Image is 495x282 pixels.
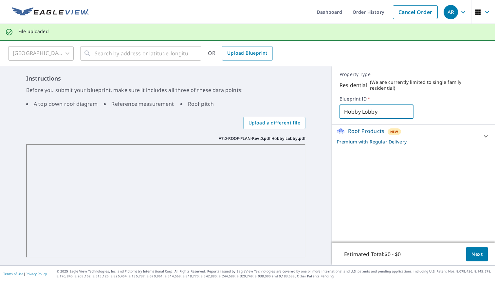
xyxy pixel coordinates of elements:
[390,129,398,134] span: New
[339,81,367,89] p: Residential
[222,46,272,61] a: Upload Blueprint
[95,44,188,63] input: Search by address or latitude-longitude
[3,272,24,276] a: Terms of Use
[471,250,483,258] span: Next
[12,7,89,17] img: EV Logo
[339,247,406,261] p: Estimated Total: $0 - $0
[219,136,306,141] p: A7.0-ROOF-PLAN-Rev.0.pdf Hobby Lobby.pdf
[104,100,174,108] li: Reference measurement
[208,46,273,61] div: OR
[339,71,487,77] p: Property Type
[370,79,487,91] p: ( We are currently limited to single family residential )
[26,74,305,83] h6: Instructions
[348,127,384,135] p: Roof Products
[393,5,438,19] a: Cancel Order
[3,272,47,276] p: |
[243,117,305,129] label: Upload a different file
[337,138,478,145] p: Premium with Regular Delivery
[8,44,74,63] div: [GEOGRAPHIC_DATA]
[444,5,458,19] div: AR
[337,127,490,145] div: Roof ProductsNewPremium with Regular Delivery
[26,272,47,276] a: Privacy Policy
[180,100,214,108] li: Roof pitch
[26,144,305,258] iframe: A7.0-ROOF-PLAN-Rev.0.pdf Hobby Lobby.pdf
[26,86,305,94] p: Before you submit your blueprint, make sure it includes all three of these data points:
[339,96,487,102] label: Blueprint ID
[57,269,492,279] p: © 2025 Eagle View Technologies, Inc. and Pictometry International Corp. All Rights Reserved. Repo...
[248,119,300,127] span: Upload a different file
[26,100,98,108] li: A top down roof diagram
[466,247,488,262] button: Next
[227,49,267,57] span: Upload Blueprint
[18,28,49,34] p: File uploaded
